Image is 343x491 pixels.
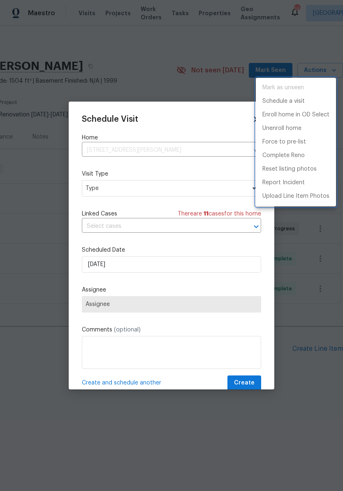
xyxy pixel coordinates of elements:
p: Schedule a visit [262,97,305,106]
p: Reset listing photos [262,165,317,174]
p: Unenroll home [262,124,301,133]
p: Upload Line Item Photos [262,192,329,201]
p: Enroll home in OD Select [262,111,329,119]
p: Complete Reno [262,151,305,160]
p: Report Incident [262,178,305,187]
p: Force to pre-list [262,138,306,146]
